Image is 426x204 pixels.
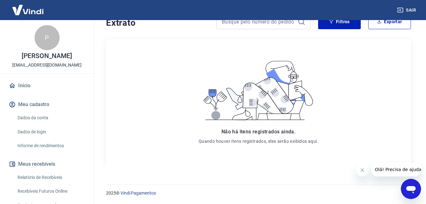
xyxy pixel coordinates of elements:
iframe: Fechar mensagem [356,164,369,176]
input: Busque pelo número do pedido [222,17,295,26]
button: Meus recebíveis [8,157,86,171]
p: 2025 © [106,190,411,196]
span: Olá! Precisa de ajuda? [4,4,53,9]
a: Recebíveis Futuros Online [15,185,86,198]
span: Não há itens registrados ainda. [221,129,296,135]
a: Informe de rendimentos [15,139,86,152]
p: [EMAIL_ADDRESS][DOMAIN_NAME] [12,62,82,68]
iframe: Botão para abrir a janela de mensagens [401,179,421,199]
a: Dados de login [15,126,86,138]
button: Filtros [318,14,361,29]
button: Meu cadastro [8,98,86,111]
h4: Extrato [106,17,209,29]
p: [PERSON_NAME] [22,53,72,59]
iframe: Mensagem da empresa [371,163,421,176]
img: Vindi [8,0,48,19]
div: P [35,25,60,50]
a: Vindi Pagamentos [120,191,156,196]
a: Início [8,79,86,93]
p: Quando houver itens registrados, eles serão exibidos aqui. [199,138,318,144]
a: Dados da conta [15,111,86,124]
button: Sair [396,4,418,16]
a: Relatório de Recebíveis [15,171,86,184]
button: Exportar [368,14,411,29]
